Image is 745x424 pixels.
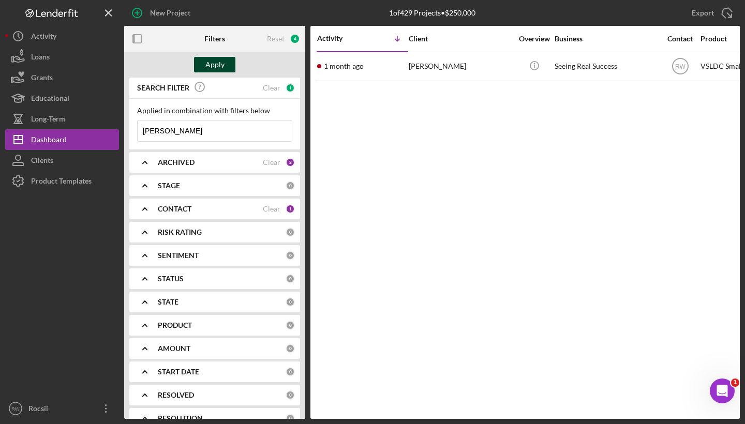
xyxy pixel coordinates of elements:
[158,158,195,166] b: ARCHIVED
[31,150,53,173] div: Clients
[286,228,295,237] div: 0
[681,3,740,23] button: Export
[324,62,364,70] time: 2025-07-28 22:35
[692,3,714,23] div: Export
[5,150,119,171] button: Clients
[286,344,295,353] div: 0
[150,3,190,23] div: New Project
[158,298,178,306] b: STATE
[286,83,295,93] div: 1
[31,26,56,49] div: Activity
[675,63,686,70] text: RW
[263,158,280,166] div: Clear
[555,53,658,80] div: Seeing Real Success
[5,47,119,67] button: Loans
[731,378,739,387] span: 1
[158,321,192,329] b: PRODUCT
[158,414,203,422] b: RESOLUTION
[286,204,295,214] div: 1
[710,378,735,403] iframe: Intercom live chat
[286,414,295,423] div: 0
[286,251,295,260] div: 0
[286,321,295,330] div: 0
[31,109,65,132] div: Long-Term
[205,57,225,72] div: Apply
[317,34,363,42] div: Activity
[158,181,180,190] b: STAGE
[5,109,119,129] button: Long-Term
[286,297,295,307] div: 0
[137,107,292,115] div: Applied in combination with filters below
[124,3,201,23] button: New Project
[286,390,295,400] div: 0
[31,171,92,194] div: Product Templates
[409,53,512,80] div: [PERSON_NAME]
[158,251,199,260] b: SENTIMENT
[158,205,191,213] b: CONTACT
[263,205,280,213] div: Clear
[31,47,50,70] div: Loans
[389,9,475,17] div: 1 of 429 Projects • $250,000
[158,275,184,283] b: STATUS
[158,228,202,236] b: RISK RATING
[158,391,194,399] b: RESOLVED
[194,57,235,72] button: Apply
[11,406,20,412] text: RW
[5,67,119,88] button: Grants
[286,367,295,376] div: 0
[137,84,189,92] b: SEARCH FILTER
[409,35,512,43] div: Client
[290,34,300,44] div: 4
[158,344,190,353] b: AMOUNT
[286,158,295,167] div: 2
[5,129,119,150] button: Dashboard
[555,35,658,43] div: Business
[31,67,53,90] div: Grants
[515,35,554,43] div: Overview
[286,274,295,283] div: 0
[263,84,280,92] div: Clear
[31,129,67,153] div: Dashboard
[661,35,699,43] div: Contact
[5,26,119,47] button: Activity
[158,368,199,376] b: START DATE
[5,88,119,109] button: Educational
[267,35,285,43] div: Reset
[204,35,225,43] b: Filters
[5,171,119,191] button: Product Templates
[5,398,119,419] button: RWRocsii [PERSON_NAME]
[31,88,69,111] div: Educational
[286,181,295,190] div: 0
